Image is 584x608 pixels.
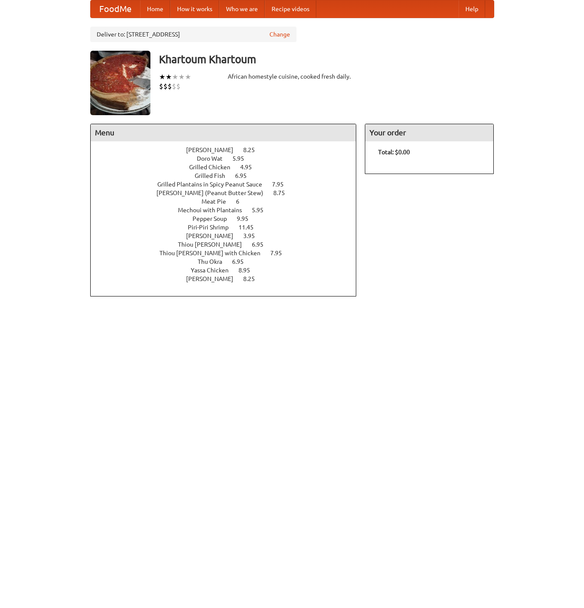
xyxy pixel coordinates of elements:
span: Meat Pie [202,198,235,205]
span: Thiou [PERSON_NAME] with Chicken [159,250,269,257]
a: Yassa Chicken 8.95 [191,267,266,274]
a: Change [269,30,290,39]
li: $ [159,82,163,91]
h4: Your order [365,124,493,141]
span: Mechoui with Plantains [178,207,251,214]
a: Thiou [PERSON_NAME] with Chicken 7.95 [159,250,298,257]
a: Who we are [219,0,265,18]
span: 6.95 [232,258,252,265]
li: $ [168,82,172,91]
span: 7.95 [272,181,292,188]
li: ★ [185,72,191,82]
span: Piri-Piri Shrimp [188,224,237,231]
a: Thiou [PERSON_NAME] 6.95 [178,241,279,248]
li: $ [163,82,168,91]
span: Pepper Soup [193,215,235,222]
span: Grilled Chicken [189,164,239,171]
li: ★ [165,72,172,82]
a: FoodMe [91,0,140,18]
a: [PERSON_NAME] 8.25 [186,147,271,153]
span: 5.95 [252,207,272,214]
span: Grilled Plantains in Spicy Peanut Sauce [157,181,271,188]
a: Grilled Plantains in Spicy Peanut Sauce 7.95 [157,181,300,188]
a: Pepper Soup 9.95 [193,215,264,222]
a: Grilled Fish 6.95 [195,172,263,179]
span: [PERSON_NAME] [186,232,242,239]
a: Doro Wat 5.95 [197,155,260,162]
span: Thiou [PERSON_NAME] [178,241,251,248]
li: ★ [172,72,178,82]
span: 6.95 [252,241,272,248]
span: Yassa Chicken [191,267,237,274]
span: 8.25 [243,275,263,282]
a: Home [140,0,170,18]
span: 6 [236,198,248,205]
span: 3.95 [243,232,263,239]
span: 4.95 [240,164,260,171]
h4: Menu [91,124,356,141]
a: Meat Pie 6 [202,198,255,205]
span: 7.95 [270,250,290,257]
a: [PERSON_NAME] (Peanut Butter Stew) 8.75 [156,189,301,196]
span: Grilled Fish [195,172,234,179]
span: 8.75 [273,189,294,196]
a: How it works [170,0,219,18]
b: Total: $0.00 [378,149,410,156]
a: Mechoui with Plantains 5.95 [178,207,279,214]
span: 6.95 [235,172,255,179]
span: 11.45 [238,224,262,231]
li: ★ [159,72,165,82]
span: Thu Okra [198,258,231,265]
span: Doro Wat [197,155,231,162]
div: Deliver to: [STREET_ADDRESS] [90,27,297,42]
img: angular.jpg [90,51,150,115]
a: [PERSON_NAME] 3.95 [186,232,271,239]
li: ★ [178,72,185,82]
a: Thu Okra 6.95 [198,258,260,265]
a: Help [459,0,485,18]
a: Recipe videos [265,0,316,18]
h3: Khartoum Khartoum [159,51,494,68]
span: 8.25 [243,147,263,153]
li: $ [176,82,180,91]
a: Piri-Piri Shrimp 11.45 [188,224,269,231]
span: [PERSON_NAME] [186,147,242,153]
div: African homestyle cuisine, cooked fresh daily. [228,72,357,81]
span: [PERSON_NAME] [186,275,242,282]
span: 9.95 [237,215,257,222]
span: 5.95 [232,155,253,162]
a: Grilled Chicken 4.95 [189,164,268,171]
span: [PERSON_NAME] (Peanut Butter Stew) [156,189,272,196]
a: [PERSON_NAME] 8.25 [186,275,271,282]
span: 8.95 [238,267,259,274]
li: $ [172,82,176,91]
